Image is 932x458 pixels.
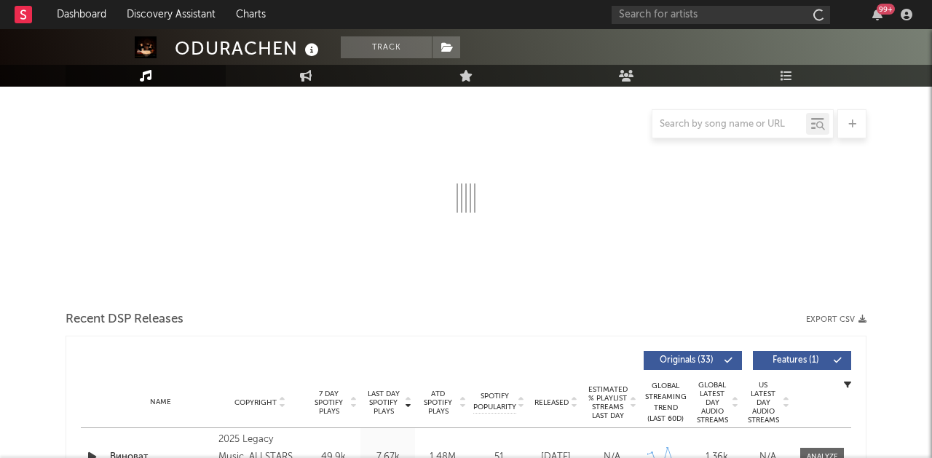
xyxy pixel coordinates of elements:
[473,391,516,413] span: Spotify Popularity
[806,315,866,324] button: Export CSV
[612,6,830,24] input: Search for artists
[341,36,432,58] button: Track
[644,351,742,370] button: Originals(33)
[653,356,720,365] span: Originals ( 33 )
[309,390,348,416] span: 7 Day Spotify Plays
[644,381,687,425] div: Global Streaming Trend (Last 60D)
[534,398,569,407] span: Released
[66,311,183,328] span: Recent DSP Releases
[746,381,781,425] span: US Latest Day Audio Streams
[419,390,457,416] span: ATD Spotify Plays
[695,381,730,425] span: Global Latest Day Audio Streams
[234,398,277,407] span: Copyright
[877,4,895,15] div: 99 +
[364,390,403,416] span: Last Day Spotify Plays
[753,351,851,370] button: Features(1)
[110,397,211,408] div: Name
[175,36,323,60] div: ODURACHEN
[762,356,829,365] span: Features ( 1 )
[588,385,628,420] span: Estimated % Playlist Streams Last Day
[652,119,806,130] input: Search by song name or URL
[872,9,882,20] button: 99+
